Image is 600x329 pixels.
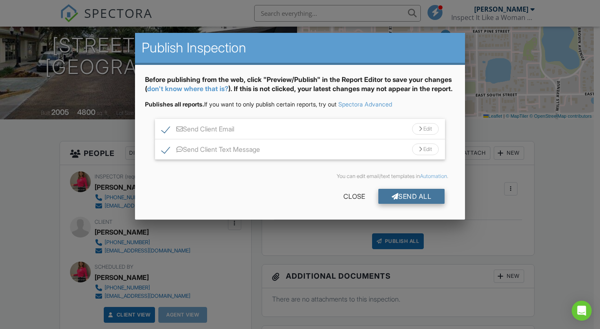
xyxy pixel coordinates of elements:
div: Open Intercom Messenger [572,301,592,321]
div: Send All [378,189,445,204]
div: Close [330,189,378,204]
label: Send Client Text Message [162,146,260,156]
a: Spectora Advanced [338,101,392,108]
div: Edit [412,143,439,155]
div: Before publishing from the web, click "Preview/Publish" in the Report Editor to save your changes... [145,75,455,100]
a: Automation [420,173,447,179]
div: You can edit email/text templates in . [152,173,448,180]
div: Edit [412,123,439,135]
span: If you want to only publish certain reports, try out [145,101,337,108]
label: Send Client Email [162,125,234,136]
a: don't know where that is? [147,84,228,93]
h2: Publish Inspection [142,40,458,56]
strong: Publishes all reports. [145,101,204,108]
